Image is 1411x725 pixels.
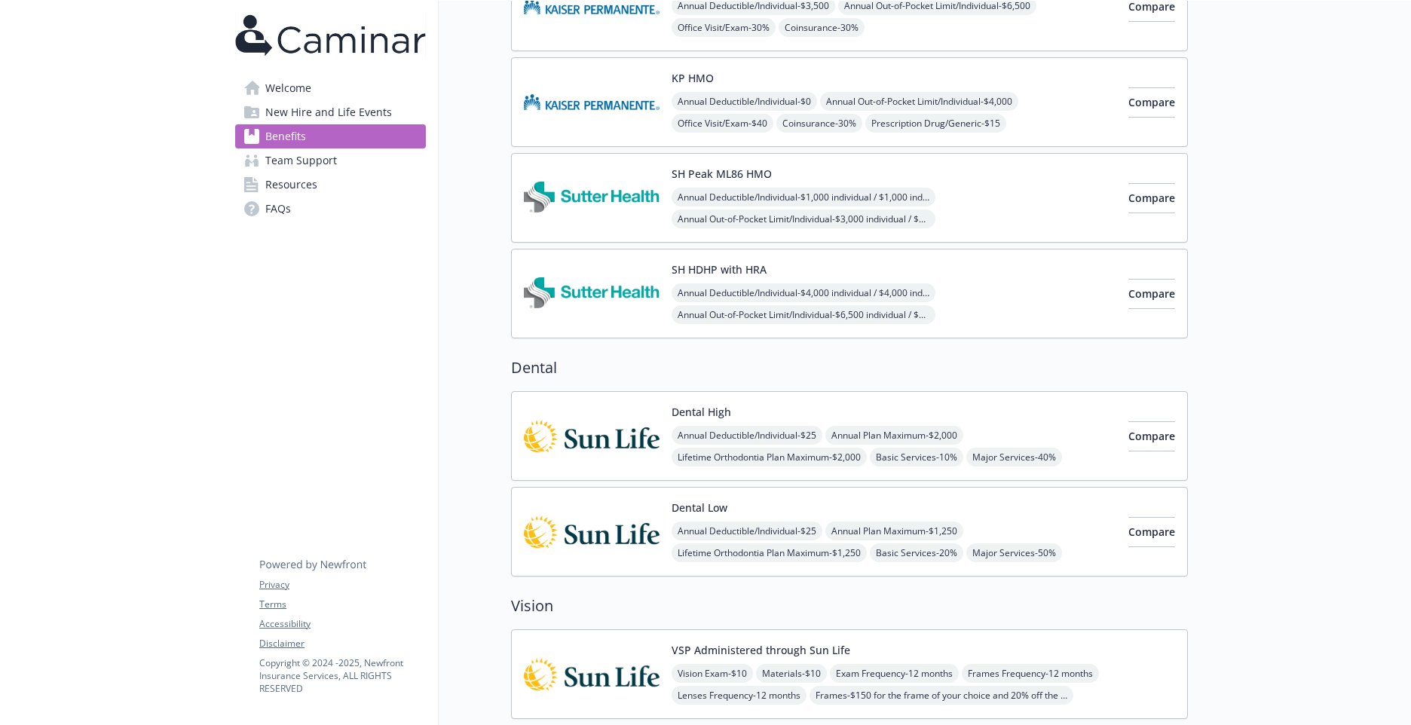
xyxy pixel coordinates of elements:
[235,173,426,197] a: Resources
[672,426,822,445] span: Annual Deductible/Individual - $25
[1128,183,1175,213] button: Compare
[672,114,773,133] span: Office Visit/Exam - $40
[672,70,714,86] button: KP HMO
[265,173,317,197] span: Resources
[265,100,392,124] span: New Hire and Life Events
[259,617,425,631] a: Accessibility
[265,148,337,173] span: Team Support
[265,76,311,100] span: Welcome
[966,448,1062,467] span: Major Services - 40%
[830,664,959,683] span: Exam Frequency - 12 months
[511,595,1188,617] h2: Vision
[524,166,660,230] img: Sutter Health Plan carrier logo
[235,76,426,100] a: Welcome
[511,356,1188,379] h2: Dental
[779,18,865,37] span: Coinsurance - 30%
[776,114,862,133] span: Coinsurance - 30%
[962,664,1099,683] span: Frames Frequency - 12 months
[1128,517,1175,547] button: Compare
[265,124,306,148] span: Benefits
[524,500,660,564] img: Sun Life Financial carrier logo
[672,283,935,302] span: Annual Deductible/Individual - $4,000 individual / $4,000 individual family member
[672,166,772,182] button: SH Peak ML86 HMO
[235,197,426,221] a: FAQs
[966,543,1062,562] span: Major Services - 50%
[672,664,753,683] span: Vision Exam - $10
[756,664,827,683] span: Materials - $10
[672,543,867,562] span: Lifetime Orthodontia Plan Maximum - $1,250
[870,543,963,562] span: Basic Services - 20%
[235,124,426,148] a: Benefits
[825,522,963,540] span: Annual Plan Maximum - $1,250
[524,70,660,134] img: Kaiser Permanente Insurance Company carrier logo
[820,92,1018,111] span: Annual Out-of-Pocket Limit/Individual - $4,000
[672,686,807,705] span: Lenses Frequency - 12 months
[672,448,867,467] span: Lifetime Orthodontia Plan Maximum - $2,000
[672,404,731,420] button: Dental High
[672,92,817,111] span: Annual Deductible/Individual - $0
[672,500,727,515] button: Dental Low
[672,188,935,206] span: Annual Deductible/Individual - $1,000 individual / $1,000 individual family member
[259,656,425,695] p: Copyright © 2024 - 2025 , Newfront Insurance Services, ALL RIGHTS RESERVED
[865,114,1006,133] span: Prescription Drug/Generic - $15
[825,426,963,445] span: Annual Plan Maximum - $2,000
[1128,87,1175,118] button: Compare
[259,578,425,592] a: Privacy
[1128,191,1175,205] span: Compare
[672,210,935,228] span: Annual Out-of-Pocket Limit/Individual - $3,000 individual / $3,000 individual family member
[1128,279,1175,309] button: Compare
[1128,525,1175,539] span: Compare
[1128,95,1175,109] span: Compare
[235,148,426,173] a: Team Support
[259,598,425,611] a: Terms
[524,262,660,326] img: Sutter Health Plan carrier logo
[1128,421,1175,451] button: Compare
[265,197,291,221] span: FAQs
[1128,429,1175,443] span: Compare
[672,305,935,324] span: Annual Out-of-Pocket Limit/Individual - $6,500 individual / $6,500 individual family member
[672,522,822,540] span: Annual Deductible/Individual - $25
[1128,286,1175,301] span: Compare
[672,262,767,277] button: SH HDHP with HRA
[672,18,776,37] span: Office Visit/Exam - 30%
[259,637,425,650] a: Disclaimer
[672,642,850,658] button: VSP Administered through Sun Life
[235,100,426,124] a: New Hire and Life Events
[870,448,963,467] span: Basic Services - 10%
[524,404,660,468] img: Sun Life Financial carrier logo
[810,686,1073,705] span: Frames - $150 for the frame of your choice and 20% off the amount over your allowance
[524,642,660,706] img: Sun Life Financial carrier logo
